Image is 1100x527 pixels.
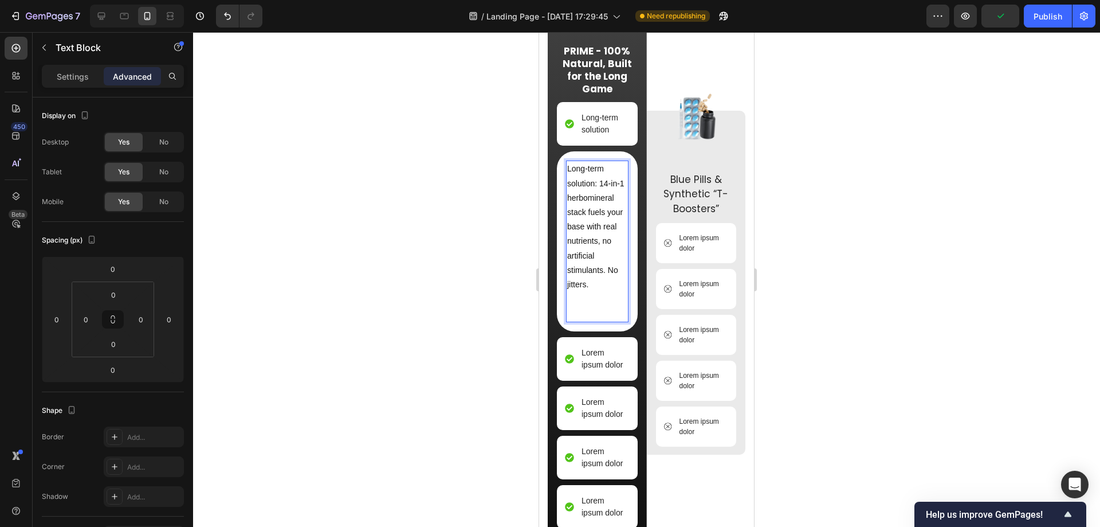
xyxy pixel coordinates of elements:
[9,210,27,219] div: Beta
[42,432,64,442] div: Border
[539,32,754,527] iframe: Design area
[75,9,80,23] p: 7
[132,311,150,328] input: 0px
[42,462,65,472] div: Corner
[926,509,1061,520] span: Help us improve GemPages!
[118,197,129,207] span: Yes
[42,108,92,124] div: Display on
[647,11,705,21] span: Need republishing
[11,122,27,131] div: 450
[1034,10,1062,22] div: Publish
[481,10,484,22] span: /
[102,335,125,353] input: 0px
[56,41,153,54] p: Text Block
[486,10,608,22] span: Landing Page - [DATE] 17:29:45
[160,311,178,328] input: 0
[1024,5,1072,28] button: Publish
[216,5,262,28] div: Undo/Redo
[5,5,85,28] button: 7
[42,197,64,207] div: Mobile
[926,508,1075,521] button: Show survey - Help us improve GemPages!
[118,167,129,177] span: Yes
[118,137,129,147] span: Yes
[159,197,168,207] span: No
[42,167,62,177] div: Tablet
[127,432,181,443] div: Add...
[42,491,68,502] div: Shadow
[42,233,99,248] div: Spacing (px)
[1061,471,1089,498] div: Open Intercom Messenger
[102,286,125,303] input: 0px
[127,492,181,502] div: Add...
[77,311,95,328] input: 0px
[159,137,168,147] span: No
[101,260,124,278] input: 0
[48,311,65,328] input: 0
[113,71,152,83] p: Advanced
[127,462,181,473] div: Add...
[42,403,78,419] div: Shape
[159,167,168,177] span: No
[57,71,89,83] p: Settings
[42,137,69,147] div: Desktop
[101,361,124,378] input: 0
